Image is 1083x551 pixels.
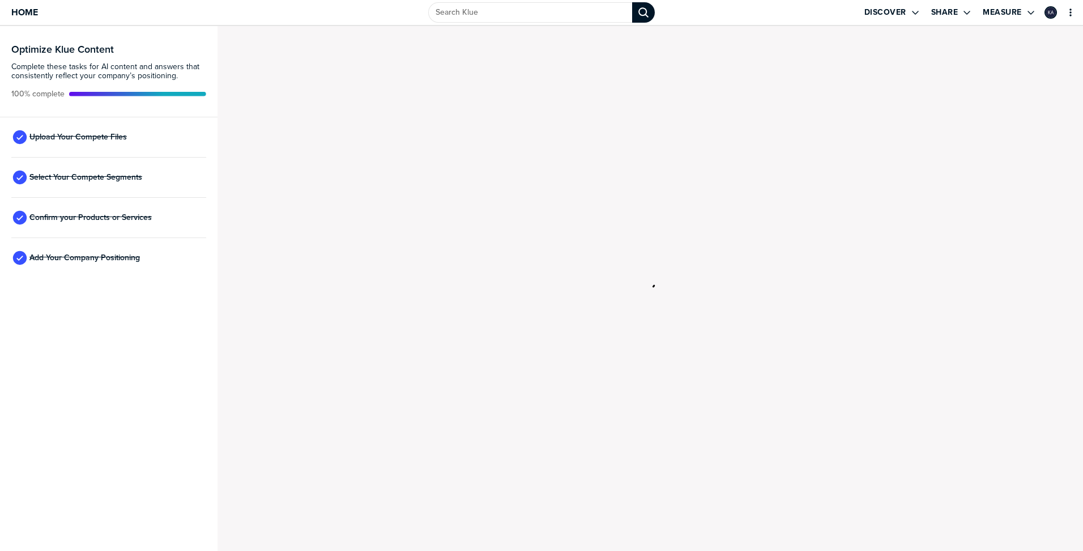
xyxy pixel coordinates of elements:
[29,173,142,182] span: Select Your Compete Segments
[11,62,206,80] span: Complete these tasks for AI content and answers that consistently reflect your company’s position...
[1043,5,1058,20] a: Edit Profile
[632,2,655,23] div: Search Klue
[1044,6,1057,19] div: Kola Adefala
[1046,7,1056,18] img: 70bc71cf06ecccc29bb3ad083ace0a42-sml.png
[931,7,958,18] label: Share
[428,2,632,23] input: Search Klue
[11,90,65,99] span: Active
[864,7,906,18] label: Discover
[29,253,140,262] span: Add Your Company Positioning
[11,7,38,17] span: Home
[11,44,206,54] h3: Optimize Klue Content
[29,213,152,222] span: Confirm your Products or Services
[29,133,127,142] span: Upload Your Compete Files
[983,7,1022,18] label: Measure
